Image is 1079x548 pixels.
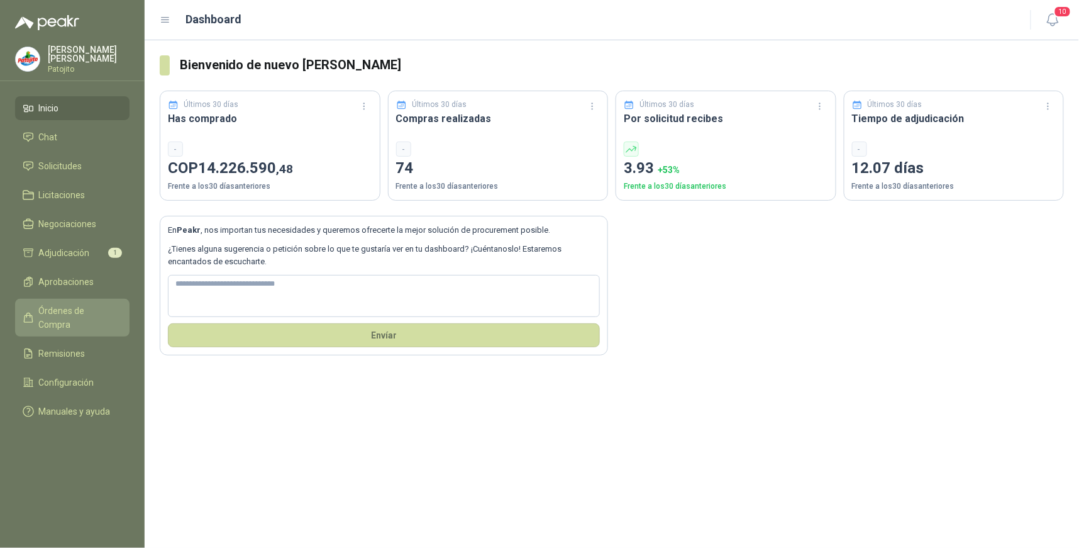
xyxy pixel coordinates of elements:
span: Órdenes de Compra [39,304,118,332]
span: + 53 % [658,165,680,175]
span: 1 [108,248,122,258]
h3: Por solicitud recibes [624,111,828,126]
p: Últimos 30 días [412,99,467,111]
p: Frente a los 30 días anteriores [168,181,372,193]
span: Solicitudes [39,159,82,173]
span: Manuales y ayuda [39,405,111,418]
button: Envíar [168,323,600,347]
h3: Compras realizadas [396,111,600,126]
a: Remisiones [15,342,130,366]
p: 3.93 [624,157,828,181]
p: Frente a los 30 días anteriores [852,181,1056,193]
span: Aprobaciones [39,275,94,289]
a: Inicio [15,96,130,120]
h3: Tiempo de adjudicación [852,111,1056,126]
span: 10 [1054,6,1071,18]
h3: Bienvenido de nuevo [PERSON_NAME] [180,55,1064,75]
p: [PERSON_NAME] [PERSON_NAME] [48,45,130,63]
p: ¿Tienes alguna sugerencia o petición sobre lo que te gustaría ver en tu dashboard? ¡Cuéntanoslo! ... [168,243,600,269]
p: Frente a los 30 días anteriores [396,181,600,193]
span: Configuración [39,376,94,389]
h1: Dashboard [186,11,242,28]
a: Órdenes de Compra [15,299,130,337]
a: Configuración [15,371,130,394]
p: COP [168,157,372,181]
span: Chat [39,130,58,144]
a: Solicitudes [15,154,130,178]
p: Últimos 30 días [640,99,695,111]
a: Manuales y ayuda [15,400,130,423]
span: Negociaciones [39,217,97,231]
p: En , nos importan tus necesidades y queremos ofrecerte la mejor solución de procurement posible. [168,224,600,237]
span: Inicio [39,101,59,115]
span: ,48 [276,162,293,176]
p: Patojito [48,65,130,73]
p: Últimos 30 días [868,99,922,111]
span: Remisiones [39,347,86,361]
a: Licitaciones [15,183,130,207]
p: 12.07 días [852,157,1056,181]
a: Chat [15,125,130,149]
p: 74 [396,157,600,181]
p: Últimos 30 días [184,99,239,111]
b: Peakr [177,225,201,235]
img: Logo peakr [15,15,79,30]
p: Frente a los 30 días anteriores [624,181,828,193]
div: - [396,142,411,157]
span: 14.226.590 [198,159,293,177]
a: Negociaciones [15,212,130,236]
div: - [852,142,867,157]
button: 10 [1041,9,1064,31]
span: Adjudicación [39,246,90,260]
a: Aprobaciones [15,270,130,294]
img: Company Logo [16,47,40,71]
div: - [168,142,183,157]
a: Adjudicación1 [15,241,130,265]
span: Licitaciones [39,188,86,202]
h3: Has comprado [168,111,372,126]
